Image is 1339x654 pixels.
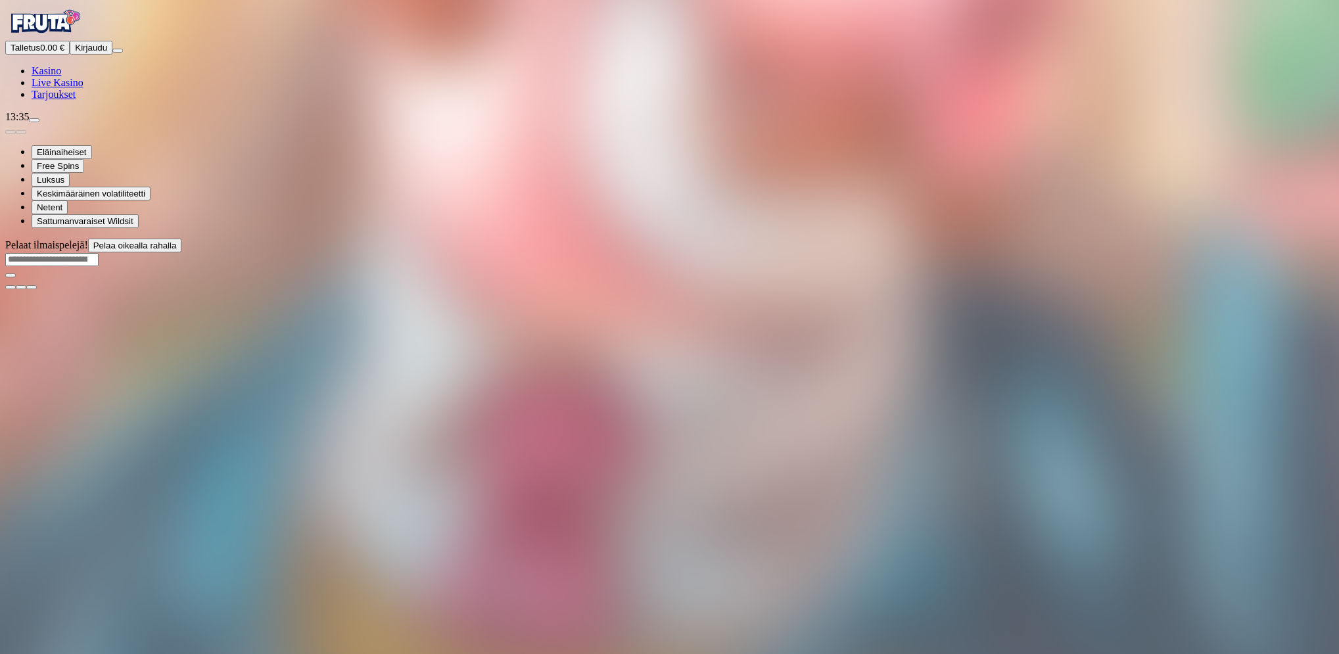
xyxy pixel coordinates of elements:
span: Netent [37,202,62,212]
a: Tarjoukset [32,89,76,100]
nav: Main menu [5,65,1334,101]
span: 0.00 € [40,43,64,53]
button: Luksus [32,173,70,187]
button: Kirjaudu [70,41,112,55]
span: Sattumanvaraiset Wildsit [37,216,133,226]
button: menu [112,49,123,53]
button: close icon [5,285,16,289]
button: Sattumanvaraiset Wildsit [32,214,139,228]
span: Free Spins [37,161,79,171]
a: Kasino [32,65,61,76]
button: next slide [16,130,26,134]
button: Netent [32,200,68,214]
button: prev slide [5,130,16,134]
div: Pelaat ilmaispelejä! [5,239,1334,252]
span: Luksus [37,175,64,185]
nav: Primary [5,5,1334,101]
button: fullscreen icon [26,285,37,289]
img: Fruta [5,5,84,38]
span: Talletus [11,43,40,53]
a: Live Kasino [32,77,83,88]
button: Keskimääräinen volatiliteetti [32,187,151,200]
button: chevron-down icon [16,285,26,289]
button: play icon [5,273,16,277]
span: Eläinaiheiset [37,147,87,157]
a: Fruta [5,29,84,40]
span: Pelaa oikealla rahalla [93,241,177,250]
button: Pelaa oikealla rahalla [88,239,182,252]
button: Free Spins [32,159,84,173]
button: Eläinaiheiset [32,145,92,159]
button: live-chat [29,118,39,122]
input: Search [5,253,99,266]
button: Talletusplus icon0.00 € [5,41,70,55]
span: Kirjaudu [75,43,107,53]
span: 13:35 [5,111,29,122]
span: Keskimääräinen volatiliteetti [37,189,145,199]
